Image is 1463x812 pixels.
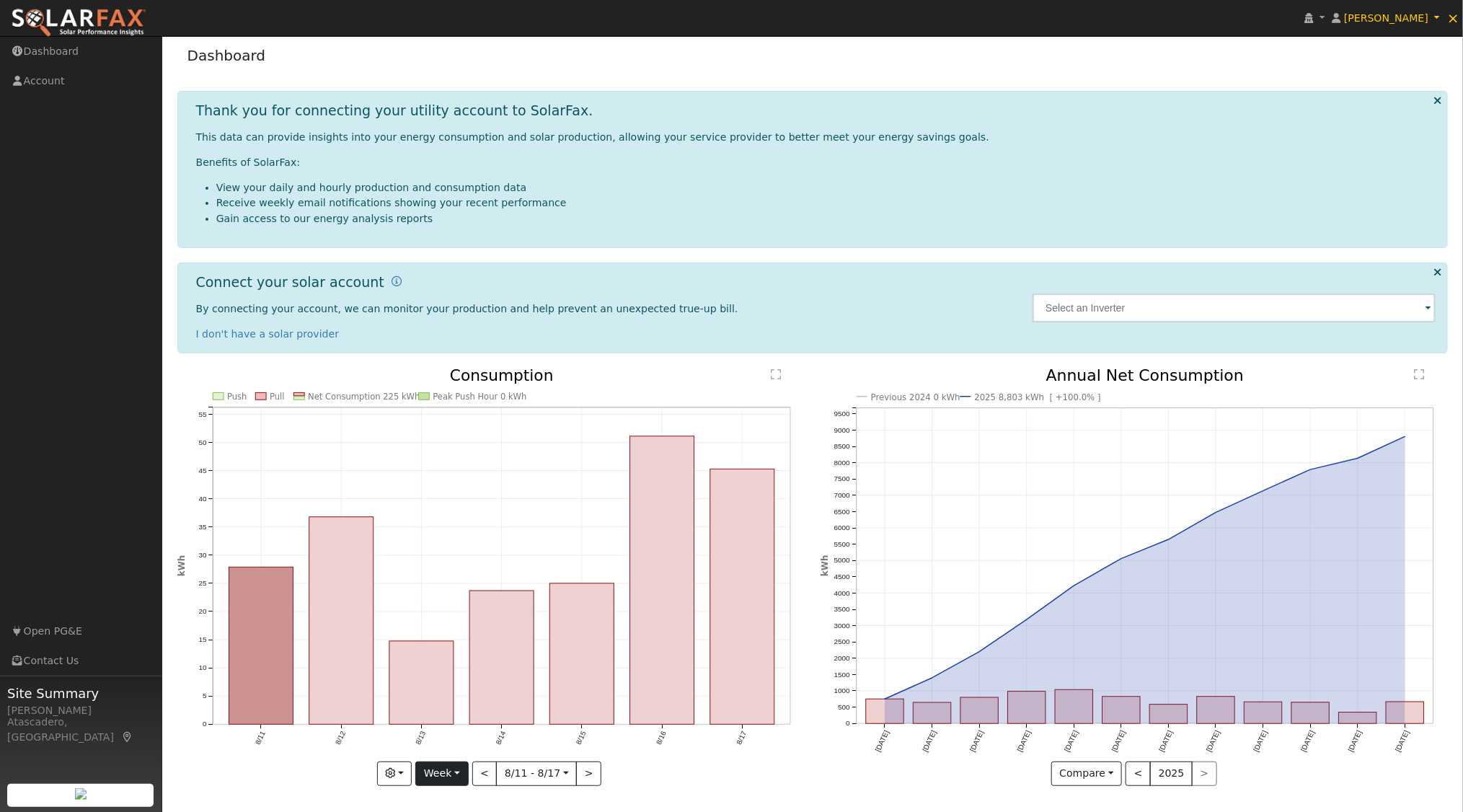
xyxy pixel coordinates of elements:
text: 5 [203,692,207,700]
li: View your daily and hourly production and consumption data [216,180,1436,195]
text: Push [227,392,247,402]
rect: onclick="" [866,700,904,724]
text: Net Consumption 225 kWh [308,392,420,402]
button: < [472,762,498,786]
text: kWh [176,555,186,576]
span: Site Summary [7,684,154,703]
text: 30 [198,551,206,559]
text: 7000 [834,491,850,499]
text: [DATE] [1252,729,1269,753]
span: × [1447,9,1459,27]
text: 2025 8,803 kWh [ +100.0% ] [974,392,1101,402]
div: [PERSON_NAME] [7,703,154,718]
text: 8/14 [495,730,508,746]
text: [DATE] [1158,729,1175,753]
text: 20 [198,608,206,616]
button: > [576,762,601,786]
text: 45 [198,467,206,475]
text: [DATE] [1110,729,1127,753]
text: 7500 [834,475,850,483]
circle: onclick="" [1355,456,1361,462]
text: 3000 [834,622,850,630]
rect: onclick="" [1387,702,1425,724]
text:  [772,369,782,380]
text: Consumption [450,366,554,384]
circle: onclick="" [1308,467,1314,472]
circle: onclick="" [882,697,888,702]
text: 0 [203,720,207,728]
rect: onclick="" [1339,712,1377,724]
rect: onclick="" [960,698,999,724]
circle: onclick="" [1402,433,1408,439]
circle: onclick="" [1166,537,1172,542]
p: Benefits of SolarFax: [196,155,1436,170]
div: Atascadero, [GEOGRAPHIC_DATA] [7,715,154,745]
text: 8/12 [334,731,347,746]
rect: onclick="" [229,568,293,725]
text: [DATE] [1063,729,1079,753]
text: 9500 [834,410,850,418]
span: [PERSON_NAME] [1344,12,1428,24]
button: < [1126,762,1151,786]
span: This data can provide insights into your energy consumption and solar production, allowing your s... [196,131,989,143]
button: Week [415,762,468,786]
text: 8/13 [414,730,427,746]
rect: onclick="" [913,703,951,724]
text: 1500 [834,671,850,679]
text: [DATE] [1347,729,1363,753]
text: 15 [198,636,206,644]
h1: Connect your solar account [196,274,384,291]
img: SolarFax [11,8,146,38]
text: [DATE] [968,729,985,753]
text: 8500 [834,442,850,450]
text: 5500 [834,540,850,548]
rect: onclick="" [309,517,374,725]
text: 500 [838,703,850,711]
text: 1000 [834,687,850,695]
a: Dashboard [187,47,266,64]
text: Pull [270,392,285,402]
text: 40 [198,495,206,503]
rect: onclick="" [710,469,774,724]
span: By connecting your account, we can monitor your production and help prevent an unexpected true-up... [196,303,738,314]
rect: onclick="" [1245,702,1283,724]
rect: onclick="" [469,591,534,725]
li: Receive weekly email notifications showing your recent performance [216,195,1436,211]
a: Map [121,731,134,743]
text: [DATE] [1395,729,1411,753]
text: [DATE] [1299,729,1316,753]
text: [DATE] [921,729,937,753]
circle: onclick="" [1118,556,1124,562]
text: 8/11 [253,731,266,746]
text: 5000 [834,557,850,565]
rect: onclick="" [630,436,694,725]
text: 9000 [834,426,850,434]
circle: onclick="" [1071,583,1077,588]
text: Peak Push Hour 0 kWh [433,392,526,402]
button: 8/11 - 8/17 [496,762,577,786]
text: 2500 [834,638,850,646]
circle: onclick="" [1213,510,1219,516]
text:  [1414,369,1424,380]
rect: onclick="" [1150,705,1188,724]
rect: onclick="" [1292,702,1330,723]
h1: Thank you for connecting your utility account to SolarFax. [196,102,593,119]
rect: onclick="" [1055,690,1093,724]
text: 55 [198,410,206,418]
text: 6500 [834,508,850,516]
circle: onclick="" [976,649,982,655]
text: 8/15 [575,730,588,746]
text: 8/17 [735,731,748,746]
rect: onclick="" [1008,692,1046,724]
a: I don't have a solar provider [196,328,340,340]
text: 2000 [834,654,850,662]
text: Annual Net Consumption [1046,366,1245,384]
text: [DATE] [1205,729,1221,753]
li: Gain access to our energy analysis reports [216,211,1436,226]
circle: onclick="" [1260,488,1266,494]
rect: onclick="" [1102,697,1141,724]
circle: onclick="" [929,675,935,681]
text: 0 [846,720,850,728]
text: 6000 [834,524,850,531]
text: 25 [198,579,206,587]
